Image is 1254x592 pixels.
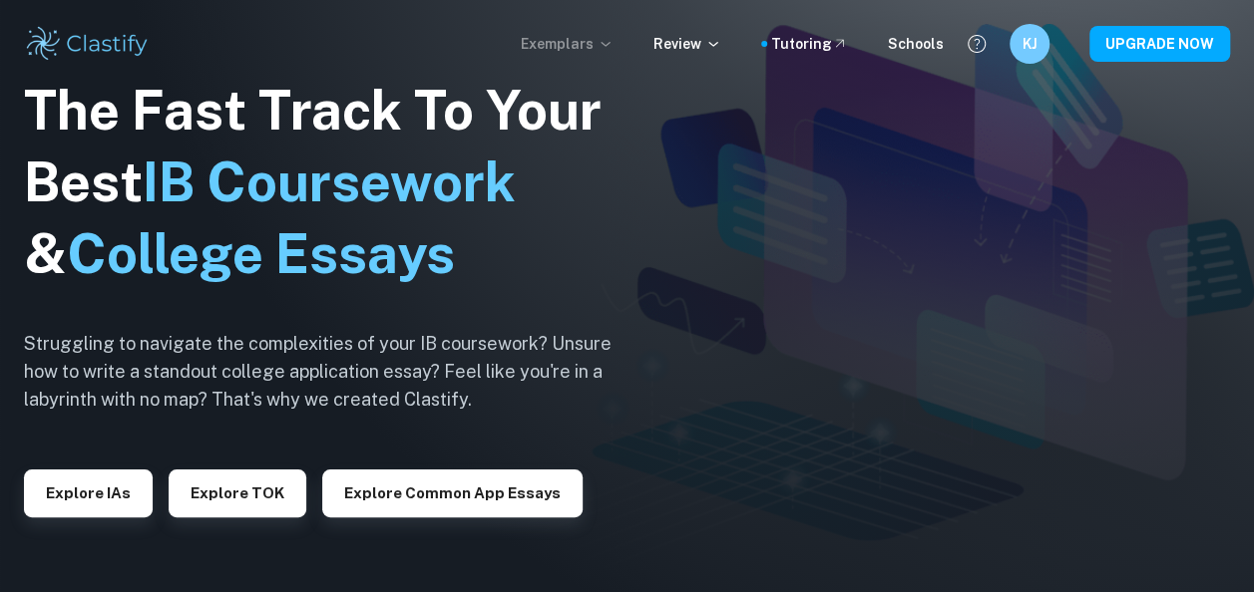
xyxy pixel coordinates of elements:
[322,482,583,501] a: Explore Common App essays
[1010,24,1049,64] button: KJ
[24,24,151,64] img: Clastify logo
[67,222,455,285] span: College Essays
[521,33,614,55] p: Exemplars
[24,330,642,414] h6: Struggling to navigate the complexities of your IB coursework? Unsure how to write a standout col...
[24,469,153,517] button: Explore IAs
[143,150,516,213] span: IB Coursework
[771,33,848,55] a: Tutoring
[1019,33,1042,55] h6: KJ
[169,482,306,501] a: Explore TOK
[888,33,944,55] a: Schools
[169,469,306,517] button: Explore TOK
[960,27,994,61] button: Help and Feedback
[1089,26,1230,62] button: UPGRADE NOW
[24,75,642,290] h1: The Fast Track To Your Best &
[653,33,721,55] p: Review
[24,482,153,501] a: Explore IAs
[322,469,583,517] button: Explore Common App essays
